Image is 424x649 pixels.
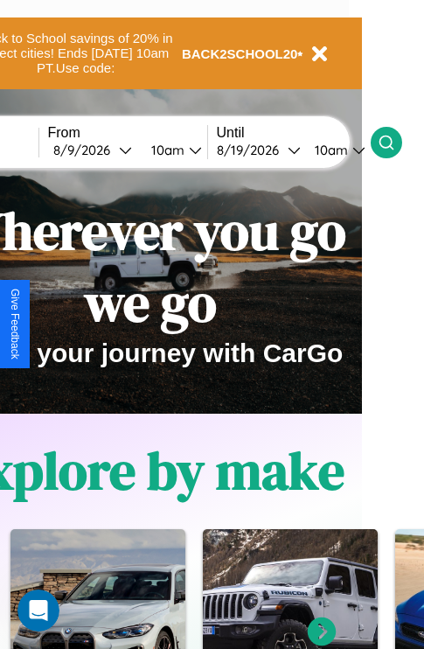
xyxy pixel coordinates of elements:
div: 10am [306,142,352,158]
iframe: Intercom live chat [17,590,59,632]
label: From [48,125,207,141]
div: 8 / 9 / 2026 [53,142,119,158]
div: 10am [142,142,189,158]
button: 8/9/2026 [48,141,137,159]
div: 8 / 19 / 2026 [217,142,288,158]
button: 10am [137,141,207,159]
button: 10am [301,141,371,159]
b: BACK2SCHOOL20 [182,46,298,61]
div: Give Feedback [9,289,21,359]
label: Until [217,125,371,141]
